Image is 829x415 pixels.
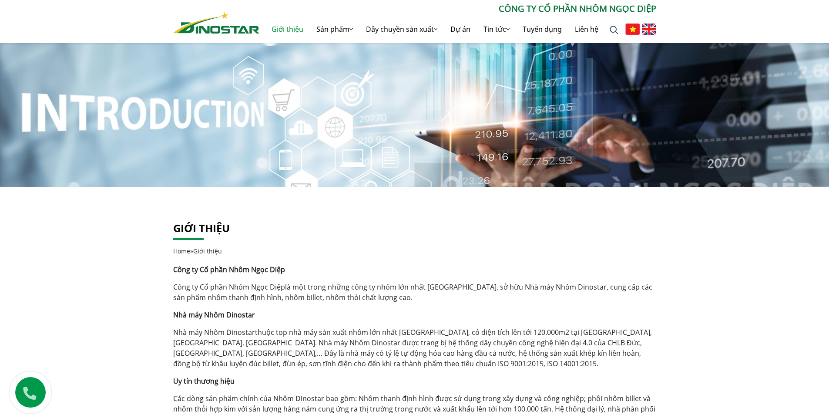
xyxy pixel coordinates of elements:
[173,247,190,255] a: Home
[477,15,516,43] a: Tin tức
[173,282,656,303] p: là một trong những công ty nhôm lớn nhất [GEOGRAPHIC_DATA], sở hữu Nhà máy Nhôm Dinostar, cung cấ...
[310,15,359,43] a: Sản phẩm
[173,282,285,292] a: Công ty Cổ phần Nhôm Ngọc Diệp
[625,24,640,35] img: Tiếng Việt
[642,24,656,35] img: English
[173,327,656,369] p: thuộc top nhà máy sản xuất nhôm lớn nhất [GEOGRAPHIC_DATA], có diện tích lên tới 120.000m2 tại [G...
[173,376,235,386] strong: Uy tín thương hiệu
[516,15,568,43] a: Tuyển dụng
[193,247,222,255] span: Giới thiệu
[444,15,477,43] a: Dự án
[173,327,255,337] a: Nhà máy Nhôm Dinostar
[173,12,259,34] img: Nhôm Dinostar
[359,15,444,43] a: Dây chuyền sản xuất
[173,247,222,255] span: »
[173,265,285,274] strong: Công ty Cổ phần Nhôm Ngọc Diệp
[173,221,230,235] a: Giới thiệu
[173,310,255,320] strong: Nhà máy Nhôm Dinostar
[259,2,656,15] p: CÔNG TY CỔ PHẦN NHÔM NGỌC DIỆP
[265,15,310,43] a: Giới thiệu
[610,26,618,34] img: search
[568,15,605,43] a: Liên hệ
